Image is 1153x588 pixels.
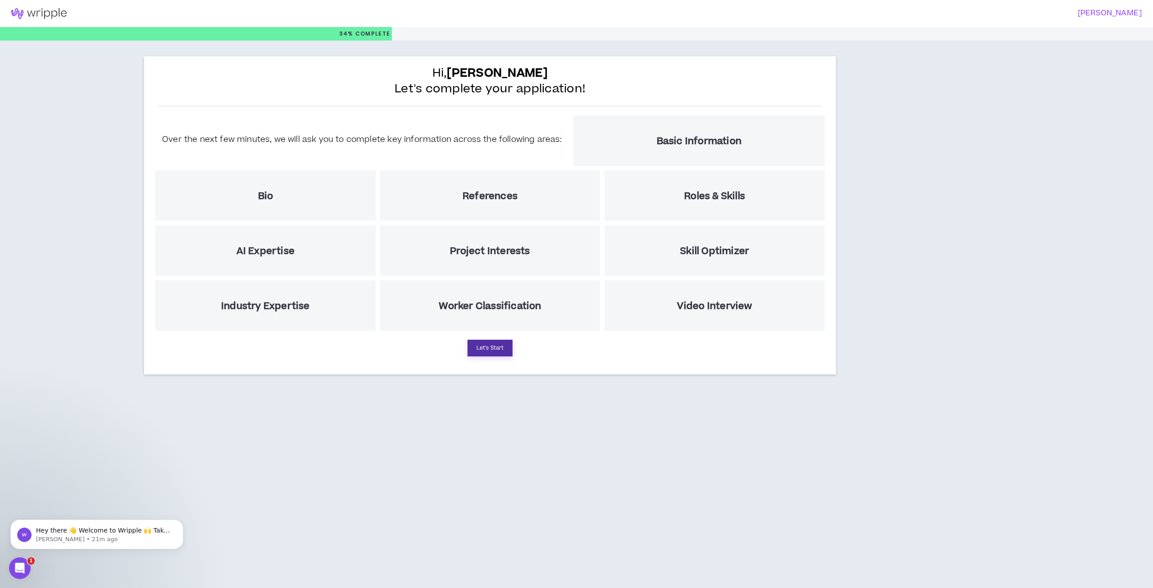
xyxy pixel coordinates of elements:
h5: Video Interview [677,301,753,312]
h5: Bio [258,191,273,202]
iframe: Intercom notifications message [7,501,187,564]
span: Hi, [432,65,548,81]
h5: Industry Expertise [221,301,310,312]
span: Let's complete your application! [395,81,586,97]
h5: Project Interests [450,246,530,257]
h5: Skill Optimizer [680,246,749,257]
h5: Worker Classification [439,301,541,312]
h5: Roles & Skills [684,191,745,202]
h5: References [463,191,517,202]
p: 34% [339,27,390,41]
span: 1 [27,557,35,565]
b: [PERSON_NAME] [447,64,548,82]
iframe: Intercom live chat [9,557,31,579]
span: Complete [354,30,390,38]
button: Let's Start [468,340,513,356]
h5: AI Expertise [236,246,295,257]
h5: Basic Information [657,136,741,147]
h5: Over the next few minutes, we will ask you to complete key information across the following areas: [162,133,562,146]
h3: [PERSON_NAME] [571,9,1142,18]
